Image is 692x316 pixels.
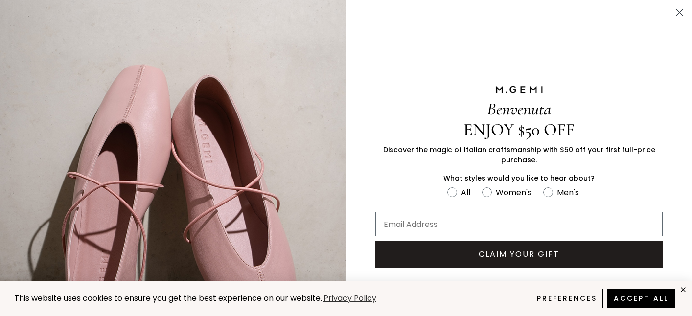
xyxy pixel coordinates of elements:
div: close [679,286,687,293]
button: CLAIM YOUR GIFT [375,241,663,268]
button: Preferences [531,289,603,308]
span: ENJOY $50 OFF [463,119,575,140]
div: Women's [496,186,531,199]
img: M.GEMI [495,85,544,94]
span: Benvenuta [487,99,551,119]
a: Privacy Policy (opens in a new tab) [322,293,378,305]
div: Men's [557,186,579,199]
div: All [461,186,470,199]
button: No, Grazie [495,277,543,302]
button: Close dialog [671,4,688,21]
input: Email Address [375,212,663,236]
span: Discover the magic of Italian craftsmanship with $50 off your first full-price purchase. [383,145,655,165]
span: What styles would you like to hear about? [443,173,595,183]
button: Accept All [607,289,675,308]
span: This website uses cookies to ensure you get the best experience on our website. [14,293,322,304]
